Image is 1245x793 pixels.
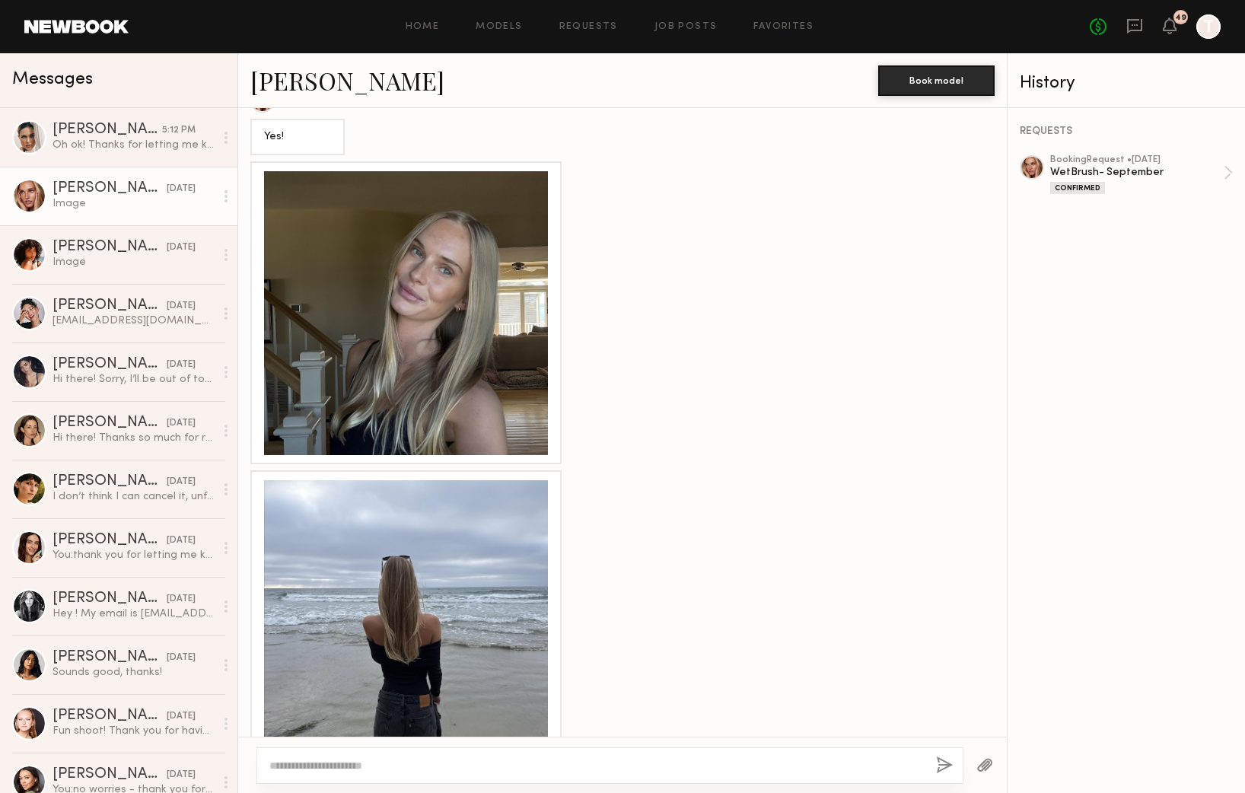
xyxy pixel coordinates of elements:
[1020,75,1233,92] div: History
[167,709,196,724] div: [DATE]
[53,533,167,548] div: [PERSON_NAME]
[53,709,167,724] div: [PERSON_NAME]
[162,123,196,138] div: 5:12 PM
[12,71,93,88] span: Messages
[53,431,215,445] div: Hi there! Thanks so much for reaching out! I actually am heading out of town on the 30th but depe...
[654,22,718,32] a: Job Posts
[53,298,167,314] div: [PERSON_NAME]
[53,181,167,196] div: [PERSON_NAME]
[53,416,167,431] div: [PERSON_NAME]
[167,240,196,255] div: [DATE]
[53,138,215,152] div: Oh ok! Thanks for letting me know. Yes I hope that we can work together on something else before ...
[167,592,196,607] div: [DATE]
[53,474,167,489] div: [PERSON_NAME]
[250,64,444,97] a: [PERSON_NAME]
[1050,165,1224,180] div: WetBrush- September
[167,299,196,314] div: [DATE]
[753,22,814,32] a: Favorites
[53,767,167,782] div: [PERSON_NAME]
[53,548,215,562] div: You: thank you for letting me know!
[1050,182,1105,194] div: Confirmed
[878,73,995,86] a: Book model
[53,196,215,211] div: Image
[53,357,167,372] div: [PERSON_NAME]
[53,255,215,269] div: Image
[53,123,162,138] div: [PERSON_NAME]
[559,22,618,32] a: Requests
[167,416,196,431] div: [DATE]
[1050,155,1233,194] a: bookingRequest •[DATE]WetBrush- SeptemberConfirmed
[167,768,196,782] div: [DATE]
[53,591,167,607] div: [PERSON_NAME]
[1020,126,1233,137] div: REQUESTS
[406,22,440,32] a: Home
[167,358,196,372] div: [DATE]
[53,489,215,504] div: I don’t think I can cancel it, unfortunately.
[167,182,196,196] div: [DATE]
[53,240,167,255] div: [PERSON_NAME]
[476,22,522,32] a: Models
[53,650,167,665] div: [PERSON_NAME]
[167,475,196,489] div: [DATE]
[167,651,196,665] div: [DATE]
[264,129,331,146] div: Yes!
[167,533,196,548] div: [DATE]
[1050,155,1224,165] div: booking Request • [DATE]
[53,372,215,387] div: Hi there! Sorry, I’ll be out of town on the 30th. Let me know if you shoot again :)
[53,665,215,680] div: Sounds good, thanks!
[1196,14,1221,39] a: T
[1175,14,1186,22] div: 49
[878,65,995,96] button: Book model
[53,314,215,328] div: [EMAIL_ADDRESS][DOMAIN_NAME]
[53,724,215,738] div: Fun shoot! Thank you for having me :)
[53,607,215,621] div: Hey ! My email is [EMAIL_ADDRESS][DOMAIN_NAME] ! Yes I’m going to definitely try to get my nails ...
